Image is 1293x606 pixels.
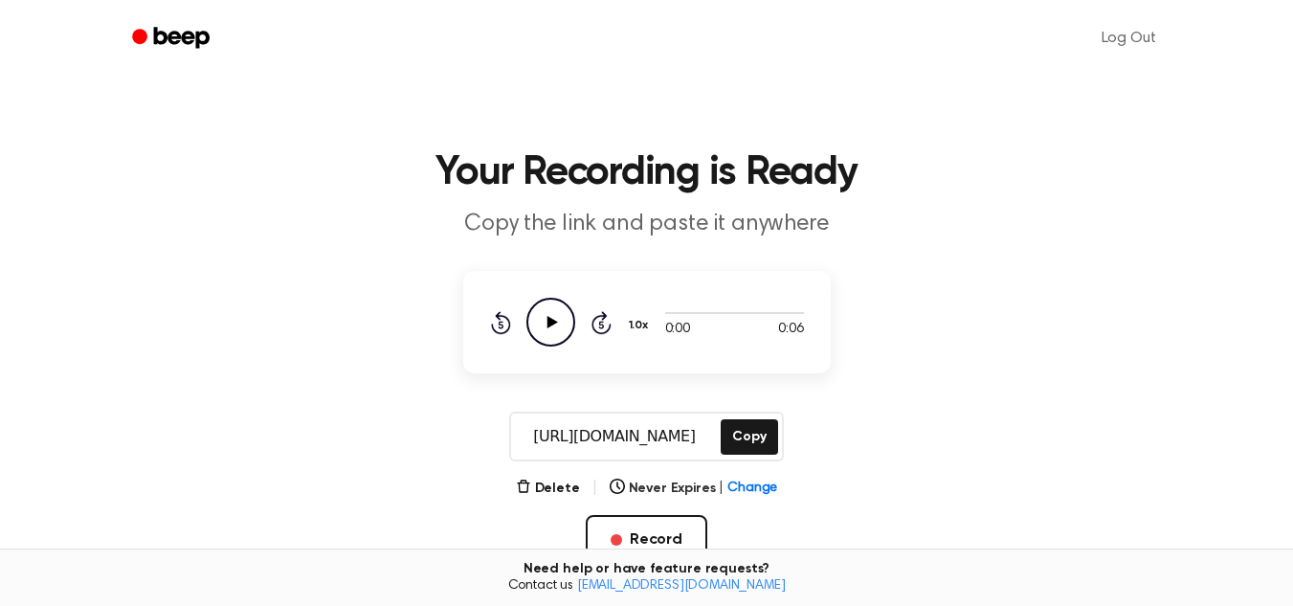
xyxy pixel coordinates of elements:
[721,419,777,455] button: Copy
[586,515,707,565] button: Record
[610,479,778,499] button: Never Expires|Change
[157,153,1137,193] h1: Your Recording is Ready
[516,479,580,499] button: Delete
[627,309,656,342] button: 1.0x
[279,209,1014,240] p: Copy the link and paste it anywhere
[719,479,724,499] span: |
[11,578,1282,595] span: Contact us
[577,579,786,593] a: [EMAIL_ADDRESS][DOMAIN_NAME]
[665,320,690,340] span: 0:00
[591,477,598,500] span: |
[1082,15,1175,61] a: Log Out
[727,479,777,499] span: Change
[119,20,227,57] a: Beep
[778,320,803,340] span: 0:06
